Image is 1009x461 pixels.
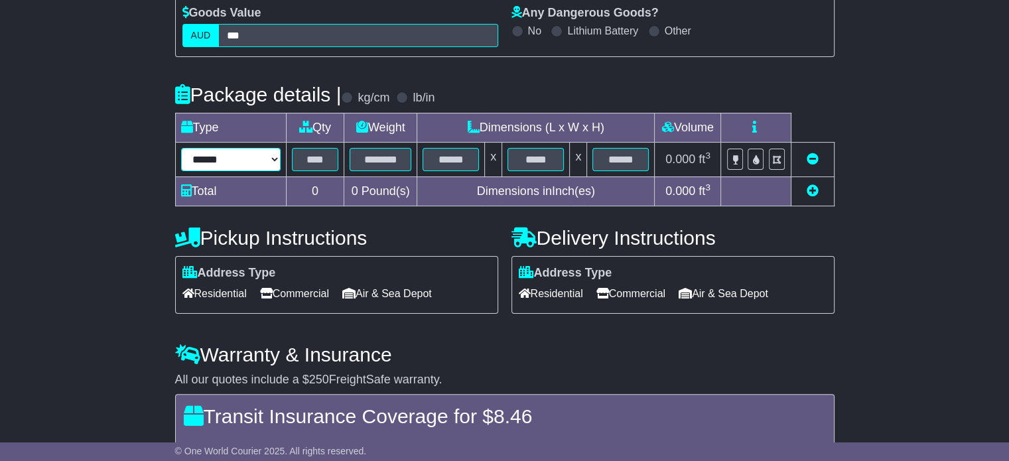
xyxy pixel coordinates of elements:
span: Residential [182,283,247,304]
td: Dimensions in Inch(es) [417,176,655,206]
td: 0 [286,176,344,206]
td: Total [175,176,286,206]
h4: Warranty & Insurance [175,344,835,365]
label: lb/in [413,91,435,105]
td: x [570,142,587,176]
label: Address Type [182,266,276,281]
td: Qty [286,113,344,142]
label: Address Type [519,266,612,281]
span: Residential [519,283,583,304]
span: 250 [309,373,329,386]
td: Volume [655,113,721,142]
span: 0.000 [665,153,695,166]
span: ft [699,153,710,166]
span: Commercial [260,283,329,304]
label: Goods Value [182,6,261,21]
span: 0 [352,184,358,198]
label: Any Dangerous Goods? [511,6,659,21]
h4: Transit Insurance Coverage for $ [184,405,826,427]
td: Type [175,113,286,142]
span: Air & Sea Depot [679,283,768,304]
h4: Pickup Instructions [175,227,498,249]
a: Add new item [807,184,819,198]
span: Air & Sea Depot [342,283,432,304]
span: 8.46 [494,405,532,427]
sup: 3 [705,182,710,192]
label: No [528,25,541,37]
td: Weight [344,113,417,142]
span: © One World Courier 2025. All rights reserved. [175,446,367,456]
div: All our quotes include a $ FreightSafe warranty. [175,373,835,387]
td: Pound(s) [344,176,417,206]
span: Commercial [596,283,665,304]
label: Lithium Battery [567,25,638,37]
h4: Delivery Instructions [511,227,835,249]
td: x [485,142,502,176]
td: Dimensions (L x W x H) [417,113,655,142]
sup: 3 [705,151,710,161]
label: Other [665,25,691,37]
h4: Package details | [175,84,342,105]
label: kg/cm [358,91,389,105]
label: AUD [182,24,220,47]
a: Remove this item [807,153,819,166]
span: 0.000 [665,184,695,198]
span: ft [699,184,710,198]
